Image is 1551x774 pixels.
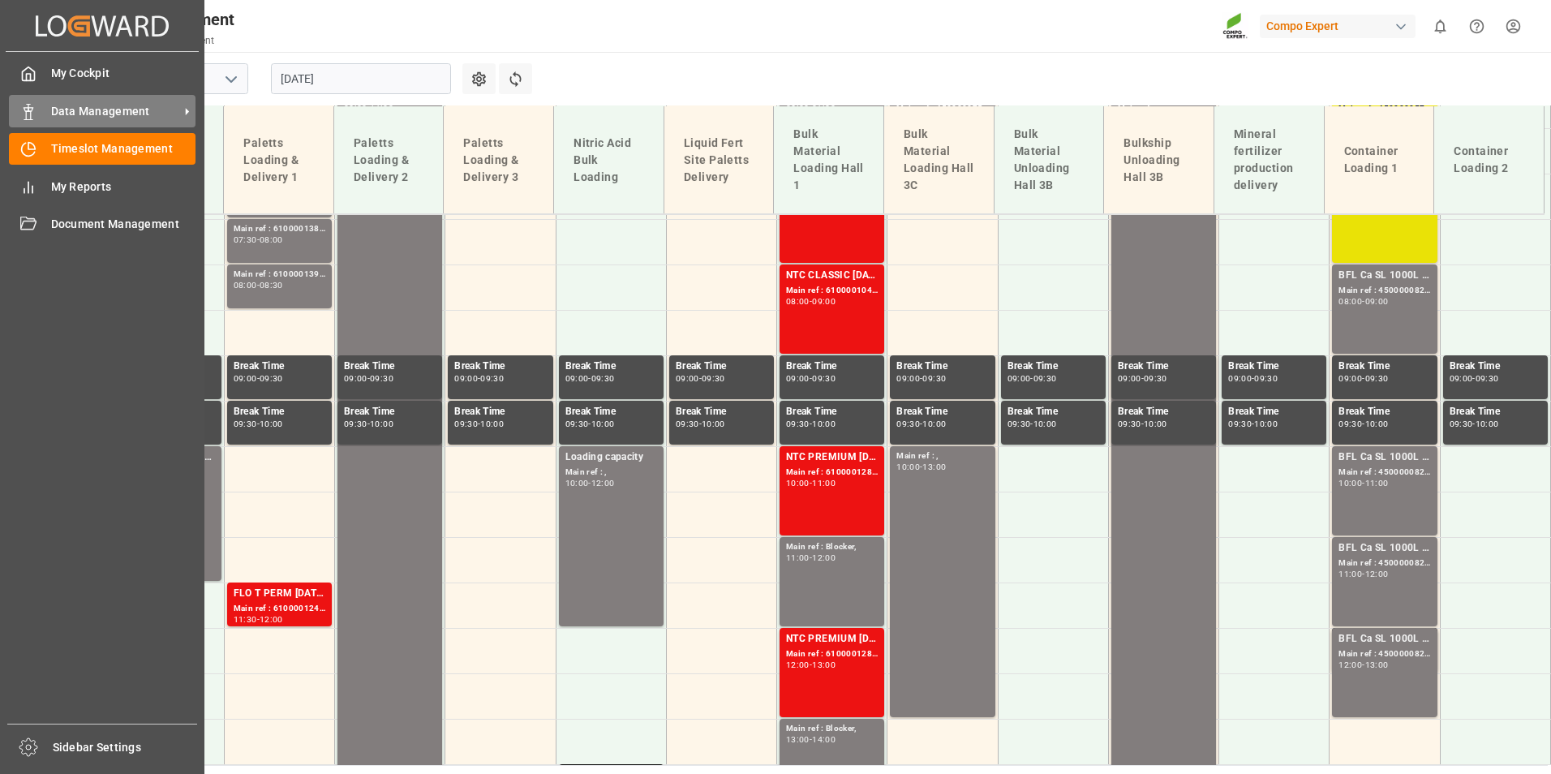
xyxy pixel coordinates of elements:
[702,420,725,428] div: 10:00
[676,404,767,420] div: Break Time
[896,420,920,428] div: 09:30
[786,449,878,466] div: NTC PREMIUM [DATE]+3+TE BULK;
[786,554,810,561] div: 11:00
[1450,420,1473,428] div: 09:30
[51,65,196,82] span: My Cockpit
[234,404,325,420] div: Break Time
[920,375,922,382] div: -
[1144,375,1167,382] div: 09:30
[234,282,257,289] div: 08:00
[1338,420,1362,428] div: 09:30
[454,404,546,420] div: Break Time
[1338,268,1430,284] div: BFL Ca SL 1000L IBC MTO;
[1362,661,1364,669] div: -
[1338,466,1430,479] div: Main ref : 4500000822, 2000000630;
[1338,449,1430,466] div: BFL Ca SL 1000L IBC MTO;
[591,420,615,428] div: 10:00
[702,375,725,382] div: 09:30
[1362,420,1364,428] div: -
[897,119,981,200] div: Bulk Material Loading Hall 3C
[786,736,810,743] div: 13:00
[565,375,589,382] div: 09:00
[1338,479,1362,487] div: 10:00
[1254,420,1278,428] div: 10:00
[51,216,196,233] span: Document Management
[1118,359,1209,375] div: Break Time
[1447,136,1531,183] div: Container Loading 2
[786,298,810,305] div: 08:00
[257,236,260,243] div: -
[9,209,195,240] a: Document Management
[53,739,198,756] span: Sidebar Settings
[234,222,325,236] div: Main ref : 6100001386, 6100001386
[588,375,591,382] div: -
[260,616,283,623] div: 12:00
[810,420,812,428] div: -
[1008,119,1091,200] div: Bulk Material Unloading Hall 3B
[565,479,589,487] div: 10:00
[1144,420,1167,428] div: 10:00
[1141,375,1144,382] div: -
[567,128,651,192] div: Nitric Acid Bulk Loading
[786,479,810,487] div: 10:00
[257,375,260,382] div: -
[1338,375,1362,382] div: 09:00
[457,128,540,192] div: Paletts Loading & Delivery 3
[271,63,451,94] input: DD.MM.YYYY
[1338,631,1430,647] div: BFL Ca SL 1000L IBC MTO;
[588,420,591,428] div: -
[1008,420,1031,428] div: 09:30
[786,375,810,382] div: 09:00
[1008,404,1099,420] div: Break Time
[454,375,478,382] div: 09:00
[1118,404,1209,420] div: Break Time
[1338,136,1421,183] div: Container Loading 1
[812,736,836,743] div: 14:00
[812,375,836,382] div: 09:30
[677,128,761,192] div: Liquid Fert Site Paletts Delivery
[454,359,546,375] div: Break Time
[1450,359,1541,375] div: Break Time
[591,375,615,382] div: 09:30
[257,282,260,289] div: -
[344,359,436,375] div: Break Time
[810,479,812,487] div: -
[1228,375,1252,382] div: 09:00
[810,554,812,561] div: -
[786,722,878,736] div: Main ref : Blocker,
[786,540,878,554] div: Main ref : Blocker,
[1362,570,1364,578] div: -
[786,631,878,647] div: NTC PREMIUM [DATE]+3+TE BULK;
[1450,375,1473,382] div: 09:00
[1030,420,1033,428] div: -
[676,420,699,428] div: 09:30
[480,420,504,428] div: 10:00
[565,449,657,466] div: Loading capacity
[1118,420,1141,428] div: 09:30
[786,268,878,284] div: NTC CLASSIC [DATE]+3+TE BULK;
[810,736,812,743] div: -
[1030,375,1033,382] div: -
[478,420,480,428] div: -
[922,375,946,382] div: 09:30
[896,463,920,471] div: 10:00
[234,616,257,623] div: 11:30
[786,359,878,375] div: Break Time
[234,359,325,375] div: Break Time
[1033,375,1057,382] div: 09:30
[922,420,946,428] div: 10:00
[565,466,657,479] div: Main ref : ,
[1476,420,1499,428] div: 10:00
[234,602,325,616] div: Main ref : 6100001243, 2000000215;
[1117,128,1201,192] div: Bulkship Unloading Hall 3B
[786,661,810,669] div: 12:00
[1118,375,1141,382] div: 09:00
[920,463,922,471] div: -
[480,375,504,382] div: 09:30
[812,479,836,487] div: 11:00
[1338,404,1430,420] div: Break Time
[344,404,436,420] div: Break Time
[234,420,257,428] div: 09:30
[257,420,260,428] div: -
[1472,420,1475,428] div: -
